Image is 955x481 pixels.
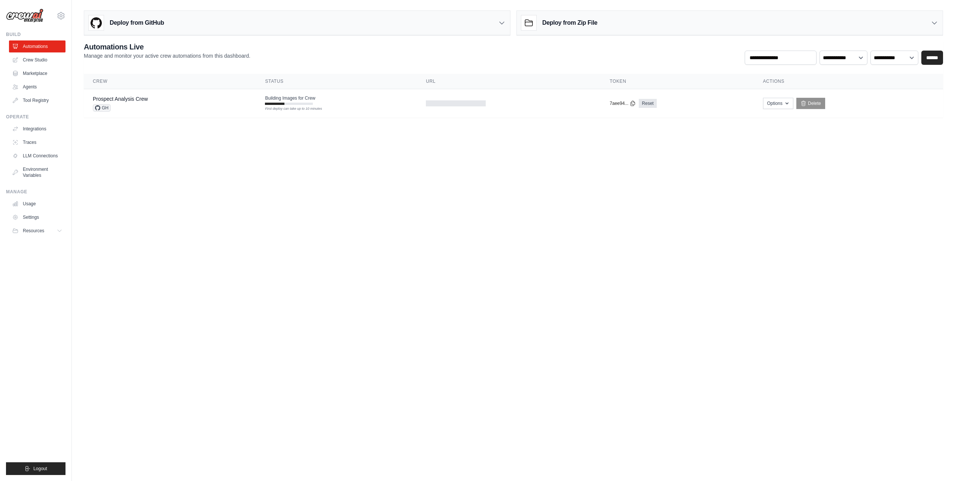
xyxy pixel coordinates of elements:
[763,98,793,109] button: Options
[6,462,65,475] button: Logout
[639,99,656,108] a: Reset
[610,100,636,106] button: 7aee94...
[23,228,44,234] span: Resources
[6,31,65,37] div: Build
[6,189,65,195] div: Manage
[89,15,104,30] img: GitHub Logo
[9,211,65,223] a: Settings
[9,67,65,79] a: Marketplace
[6,114,65,120] div: Operate
[84,52,250,60] p: Manage and monitor your active crew automations from this dashboard.
[9,225,65,237] button: Resources
[754,74,943,89] th: Actions
[9,54,65,66] a: Crew Studio
[6,9,43,23] img: Logo
[9,163,65,181] a: Environment Variables
[93,96,148,102] a: Prospect Analysis Crew
[256,74,417,89] th: Status
[84,42,250,52] h2: Automations Live
[84,74,256,89] th: Crew
[9,150,65,162] a: LLM Connections
[542,18,597,27] h3: Deploy from Zip File
[110,18,164,27] h3: Deploy from GitHub
[9,40,65,52] a: Automations
[601,74,754,89] th: Token
[265,106,313,112] div: First deploy can take up to 10 minutes
[9,123,65,135] a: Integrations
[796,98,825,109] a: Delete
[9,94,65,106] a: Tool Registry
[265,95,315,101] span: Building Images for Crew
[9,81,65,93] a: Agents
[33,466,47,472] span: Logout
[9,136,65,148] a: Traces
[9,198,65,210] a: Usage
[417,74,601,89] th: URL
[93,104,111,112] span: GH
